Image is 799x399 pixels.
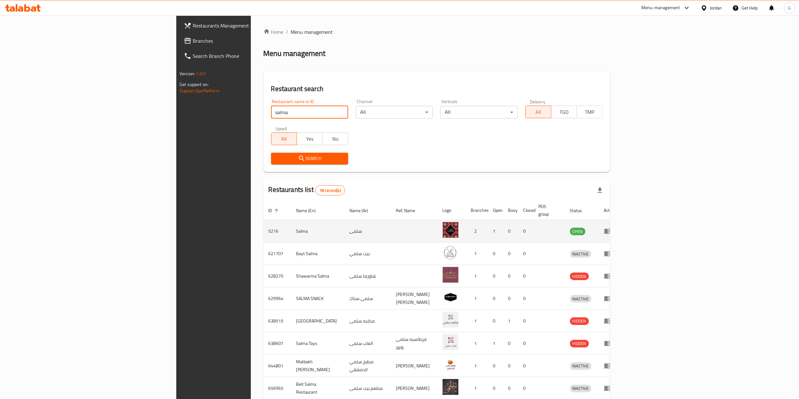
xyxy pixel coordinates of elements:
td: 0 [488,355,503,377]
span: HIDDEN [570,317,589,325]
td: 0 [503,287,518,310]
span: Menu management [291,28,333,36]
span: All [274,134,294,144]
span: Restaurants Management [193,22,305,29]
h2: Restaurants list [269,185,345,195]
span: INACTIVE [570,362,591,370]
td: 0 [518,287,534,310]
h2: Restaurant search [271,84,602,94]
td: 0 [518,242,534,265]
td: بيت سلمي [345,242,391,265]
td: 1 [466,287,488,310]
td: 1 [503,310,518,332]
span: POS group [539,203,557,218]
span: 18 record(s) [316,187,345,193]
button: TMP [577,106,602,118]
h2: Menu management [263,48,326,58]
th: Branches [466,201,488,220]
td: 0 [518,355,534,377]
img: Beit Salma Restaurant [443,379,458,395]
div: Menu [604,295,616,302]
img: Shawarma Salma [443,267,458,283]
td: 0 [488,287,503,310]
div: Export file [592,183,608,198]
td: مكتبه سلمى [345,310,391,332]
td: 0 [488,310,503,332]
span: OPEN [570,228,585,235]
span: Yes [300,134,320,144]
td: 1 [466,332,488,355]
td: مطبخ سلمي الدمشقي [345,355,391,377]
div: All [356,106,433,119]
img: Salma Toys [443,334,458,350]
td: Salma [291,220,345,242]
td: 1 [488,332,503,355]
td: 0 [518,220,534,242]
span: Name (Ar) [350,207,377,214]
th: Logo [438,201,466,220]
span: HIDDEN [570,340,589,347]
td: 1 [466,310,488,332]
div: OPEN [570,228,585,235]
div: Menu-management [641,4,680,12]
td: شاورما سلمى [345,265,391,287]
td: Salma Toys [291,332,345,355]
span: Ref. Name [396,207,424,214]
span: TMP [579,107,600,117]
img: Matbakh Salma Aldemashqe [443,357,458,372]
td: [PERSON_NAME] [PERSON_NAME] [391,287,438,310]
label: Delivery [530,99,546,104]
div: Menu [604,384,616,392]
td: Bayt Salma [291,242,345,265]
button: TGO [551,106,577,118]
span: 1.0.0 [196,70,206,78]
span: HIDDEN [570,273,589,280]
th: Closed [518,201,534,220]
th: Action [599,201,621,220]
td: العاب سلمى [345,332,391,355]
span: INACTIVE [570,385,591,392]
td: 1 [466,355,488,377]
td: 0 [503,242,518,265]
div: All [440,106,518,119]
th: Busy [503,201,518,220]
span: INACTIVE [570,295,591,303]
label: Upsell [275,126,287,131]
td: 0 [518,332,534,355]
button: No [322,132,348,145]
div: HIDDEN [570,273,589,280]
img: Salma Library [443,312,458,328]
button: All [271,132,297,145]
td: 0 [488,242,503,265]
td: سلمى [345,220,391,242]
td: 1 [466,242,488,265]
td: 2 [466,220,488,242]
div: Menu [604,250,616,257]
div: Menu [604,340,616,347]
td: 0 [488,265,503,287]
th: Open [488,201,503,220]
td: Matbakh [PERSON_NAME] [291,355,345,377]
img: Bayt Salma [443,244,458,260]
div: Menu [604,362,616,370]
span: TGO [554,107,574,117]
td: 1 [488,220,503,242]
nav: breadcrumb [263,28,610,36]
td: سلمى سناك [345,287,391,310]
td: 0 [503,332,518,355]
span: G [788,4,791,11]
div: Menu [604,272,616,280]
td: [GEOGRAPHIC_DATA] [291,310,345,332]
div: Menu [604,317,616,325]
td: 0 [503,265,518,287]
span: Search [276,155,343,163]
td: 1 [466,265,488,287]
td: 0 [518,265,534,287]
span: All [528,107,549,117]
button: Yes [297,132,323,145]
img: Salma [443,222,458,238]
span: Name (En) [296,207,324,214]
